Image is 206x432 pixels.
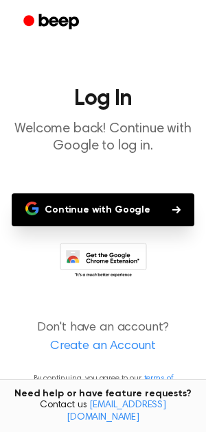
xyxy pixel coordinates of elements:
p: Welcome back! Continue with Google to log in. [11,121,195,155]
a: Beep [14,9,91,36]
span: Contact us [8,400,198,424]
button: Continue with Google [12,193,194,226]
a: Create an Account [14,337,192,356]
p: Don't have an account? [11,319,195,356]
a: [EMAIL_ADDRESS][DOMAIN_NAME] [67,400,166,422]
p: By continuing, you agree to our and , and you opt in to receive emails from us. [11,372,195,409]
h1: Log In [11,88,195,110]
